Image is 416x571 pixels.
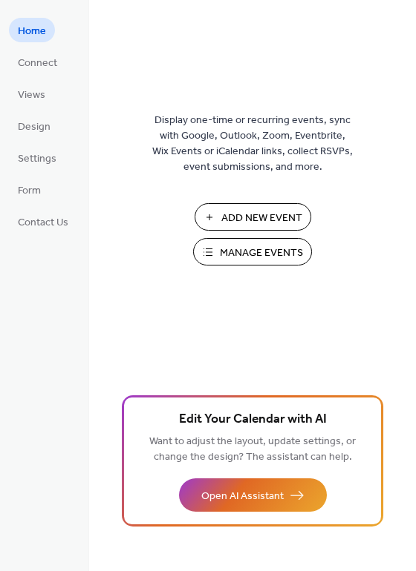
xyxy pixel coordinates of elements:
a: Connect [9,50,66,74]
span: Settings [18,151,56,167]
span: Connect [18,56,57,71]
button: Add New Event [195,203,311,231]
a: Settings [9,145,65,170]
span: Open AI Assistant [201,489,284,504]
button: Open AI Assistant [179,478,327,512]
span: Add New Event [221,211,302,226]
span: Want to adjust the layout, update settings, or change the design? The assistant can help. [149,432,356,467]
span: Home [18,24,46,39]
a: Form [9,177,50,202]
span: Manage Events [220,245,303,261]
a: Views [9,82,54,106]
span: Form [18,183,41,199]
span: Display one-time or recurring events, sync with Google, Outlook, Zoom, Eventbrite, Wix Events or ... [152,113,353,175]
span: Contact Us [18,215,68,231]
a: Contact Us [9,209,77,234]
span: Views [18,88,45,103]
a: Home [9,18,55,42]
a: Design [9,113,59,138]
span: Edit Your Calendar with AI [179,409,327,430]
span: Design [18,119,51,135]
button: Manage Events [193,238,312,265]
